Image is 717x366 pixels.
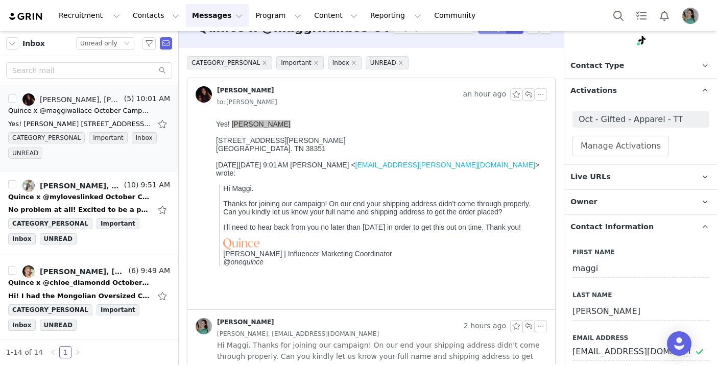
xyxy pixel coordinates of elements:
[4,29,331,37] div: [GEOGRAPHIC_DATA]. TN 38351
[428,4,486,27] a: Community
[196,86,274,103] a: [PERSON_NAME]
[682,8,699,24] img: c0ba1647-50f9-4b34-9d18-c757e66d84d3.png
[11,123,47,134] img: b728108b-d488-45b2-b847-73ddd205ca71.png
[8,304,92,315] span: CATEGORY_PERSONAL
[6,346,43,358] li: 1-14 of 14
[40,182,122,190] div: [PERSON_NAME], [PERSON_NAME], [PERSON_NAME]
[127,265,139,276] span: (6)
[464,320,506,332] span: 2 hours ago
[217,86,274,94] div: [PERSON_NAME]
[607,4,630,27] button: Search
[196,86,212,103] img: e9bb789c-e6eb-4ab6-9271-a4ab9925daea.jpg
[276,56,324,69] span: Important
[53,4,126,27] button: Recruitment
[314,60,319,65] i: icon: close
[47,346,59,358] li: Previous Page
[80,38,117,49] div: Unread only
[97,304,139,315] span: Important
[134,93,170,106] span: 10:01 AM
[22,93,35,106] img: e9bb789c-e6eb-4ab6-9271-a4ab9925daea.jpg
[22,180,35,192] img: 5cb35ff6-a631-49ec-987d-c319b15187c7.jpg
[572,333,709,343] label: Email Address
[11,134,180,142] span: [PERSON_NAME] | Influencer Marketing Coordinator
[249,4,307,27] button: Program
[8,320,36,331] span: Inbox
[8,291,151,301] div: Hi! I had the Mongolian Oversized Cashmere Sweater in Oatmeal (M), the Mongolian Cashmere Structu...
[122,93,134,104] span: (5)
[572,290,709,300] label: Last Name
[8,233,36,245] span: Inbox
[572,343,709,361] input: Email Address
[463,88,506,101] span: an hour ago
[4,45,331,61] div: [DATE][DATE] 9:01 AM [PERSON_NAME] < > wrote:
[8,278,151,288] div: Quince x @chloe_diamondd October Campaign!
[570,60,624,71] span: Contact Type
[579,113,703,126] span: Oct - Gifted - Apparel - TT
[8,119,151,129] div: Yes! Maggi Wallace 74 South Helms St. Lexington. TN 38351 On Wed, Oct 1, 2025 at 9:01 AM Nuala Su...
[11,68,331,77] p: Hi Maggi.
[11,142,52,150] em: @onequince
[570,197,597,208] span: Owner
[40,233,77,245] span: UNREAD
[40,320,77,331] span: UNREAD
[22,38,45,49] span: Inbox
[22,265,127,278] a: [PERSON_NAME], [PERSON_NAME]
[196,318,274,334] a: [PERSON_NAME]
[75,349,81,355] i: icon: right
[187,56,272,69] span: CATEGORY_PERSONAL
[217,318,274,326] div: [PERSON_NAME]
[8,106,151,116] div: Quince x @maggiwallace October Campaign!
[351,60,356,65] i: icon: close
[22,93,122,106] a: [PERSON_NAME], [PERSON_NAME]
[6,62,172,79] input: Search mail
[308,4,364,27] button: Content
[97,218,139,229] span: Important
[59,346,71,358] li: 1
[8,12,44,21] img: grin logo
[572,136,669,156] button: Manage Activations
[328,56,362,69] span: Inbox
[159,67,166,74] i: icon: search
[8,218,92,229] span: CATEGORY_PERSONAL
[11,107,331,115] p: I'll need to hear back from you no later than [DATE] in order to get this out on time. Thank you!
[676,8,709,24] button: Profile
[262,60,267,65] i: icon: close
[127,4,185,27] button: Contacts
[630,4,653,27] a: Tasks
[124,40,130,47] i: icon: down
[22,180,122,192] a: [PERSON_NAME], [PERSON_NAME], [PERSON_NAME]
[653,4,676,27] button: Notifications
[11,84,331,100] p: Thanks for joining our campaign! On our end your shipping address didn't come through properly. C...
[186,4,249,27] button: Messages
[60,347,71,358] a: 1
[8,205,151,215] div: No problem at all! Excited to be a part of this! XO Laura On Wed, Oct 1, 2025 at 9:51 AM Nuala Su...
[570,85,617,96] span: Activations
[8,148,42,159] span: UNREAD
[132,132,157,143] span: Inbox
[71,346,84,358] li: Next Page
[40,267,127,276] div: [PERSON_NAME], [PERSON_NAME]
[144,45,323,53] a: [EMAIL_ADDRESS][PERSON_NAME][DOMAIN_NAME]
[196,318,212,334] img: c0ba1647-50f9-4b34-9d18-c757e66d84d3.png
[160,37,172,50] span: Send Email
[217,328,379,339] span: [PERSON_NAME], [EMAIL_ADDRESS][DOMAIN_NAME]
[570,222,654,233] span: Contact Information
[89,132,128,143] span: Important
[22,265,35,278] img: 72b72e50-793a-473b-be51-c75ec57726f6.jpg
[40,95,122,104] div: [PERSON_NAME], [PERSON_NAME]
[4,4,331,12] div: Yes! [PERSON_NAME]
[50,349,56,355] i: icon: left
[667,331,691,356] div: Open Intercom Messenger
[187,78,555,116] div: [PERSON_NAME] an hour agoto:[PERSON_NAME]
[4,20,331,29] div: [STREET_ADDRESS][PERSON_NAME]
[364,4,427,27] button: Reporting
[366,56,409,69] span: UNREAD
[398,60,403,65] i: icon: close
[8,132,85,143] span: CATEGORY_PERSONAL
[572,248,709,257] label: First Name
[122,180,139,190] span: (10)
[8,192,151,202] div: Quince x @myloveslinked October Campaign!
[570,172,611,183] span: Live URLs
